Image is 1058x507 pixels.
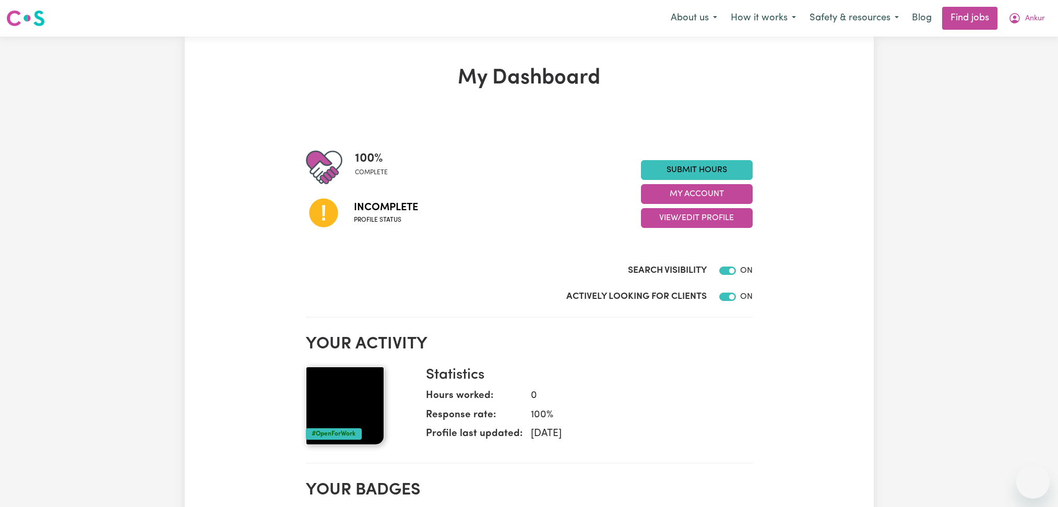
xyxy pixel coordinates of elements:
[426,427,522,446] dt: Profile last updated:
[740,267,753,275] span: ON
[306,66,753,91] h1: My Dashboard
[354,215,418,225] span: Profile status
[803,7,906,29] button: Safety & resources
[354,200,418,215] span: Incomplete
[522,408,744,423] dd: 100 %
[426,367,744,384] h3: Statistics
[664,7,724,29] button: About us
[566,290,707,304] label: Actively Looking for Clients
[426,389,522,408] dt: Hours worked:
[641,184,753,204] button: My Account
[355,149,396,186] div: Profile completeness: 100%
[942,7,997,30] a: Find jobs
[641,160,753,180] a: Submit Hours
[426,408,522,427] dt: Response rate:
[355,149,388,168] span: 100 %
[306,480,753,500] h2: Your badges
[355,168,388,177] span: complete
[306,367,384,445] img: Your profile picture
[522,427,744,442] dd: [DATE]
[724,7,803,29] button: How it works
[906,7,938,30] a: Blog
[522,389,744,404] dd: 0
[6,9,45,28] img: Careseekers logo
[641,208,753,228] button: View/Edit Profile
[6,6,45,30] a: Careseekers logo
[306,428,362,440] div: #OpenForWork
[1025,13,1045,25] span: Ankur
[1002,7,1052,29] button: My Account
[740,293,753,301] span: ON
[628,264,707,277] label: Search Visibility
[1016,465,1050,499] iframe: Button to launch messaging window
[306,334,753,354] h2: Your activity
